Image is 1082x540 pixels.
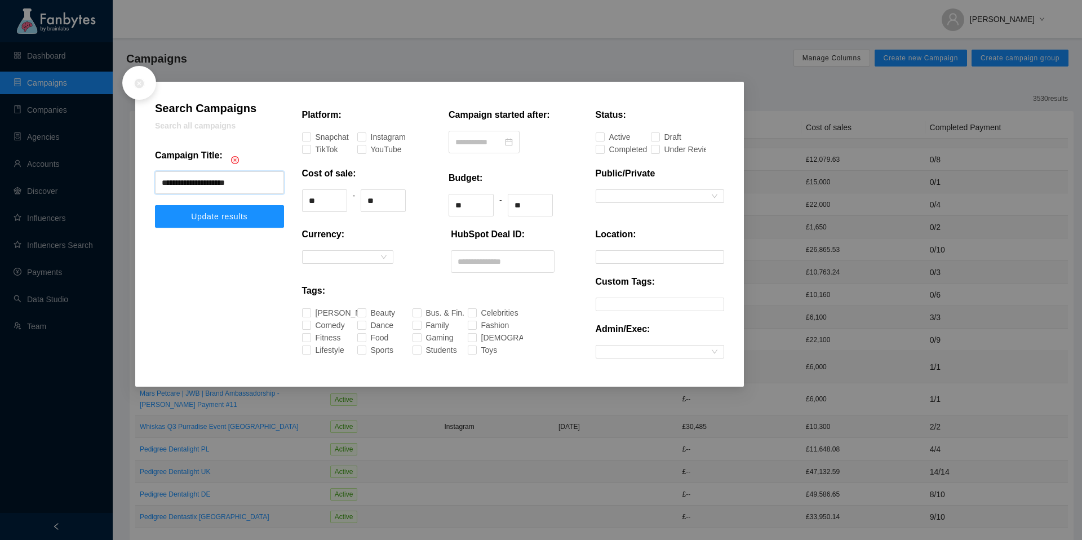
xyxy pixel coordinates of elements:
p: Custom Tags: [596,275,655,289]
div: Gaming [426,331,435,344]
div: - [353,189,356,212]
span: Update results [191,212,247,221]
p: Campaign Title: [155,149,223,162]
p: Admin/Exec: [596,322,650,336]
p: Budget: [449,171,482,185]
button: Update results [155,205,284,228]
div: Bus. & Fin. [426,307,439,319]
div: Under Review [664,143,681,156]
div: Draft [664,131,670,143]
div: Family [426,319,434,331]
div: [DEMOGRAPHIC_DATA] [481,331,511,344]
div: Fitness [316,331,324,344]
div: - [499,194,502,216]
p: Location: [596,228,636,241]
div: Lifestyle [316,344,325,356]
span: close-circle [134,78,145,89]
div: YouTube [371,143,381,156]
div: Comedy [316,319,325,331]
div: Active [609,131,617,143]
div: [PERSON_NAME] [316,307,337,319]
div: Students [426,344,436,356]
span: close-circle [231,156,239,164]
p: Search all campaigns [155,119,284,132]
div: Toys [481,344,487,356]
div: Sports [371,344,378,356]
div: Instagram [371,131,383,143]
div: Beauty [371,307,379,319]
div: Dance [371,319,378,331]
p: Cost of sale: [302,167,356,180]
div: Completed [609,143,622,156]
p: Tags: [302,284,325,298]
div: Snapchat [316,131,327,143]
div: Food [371,331,377,344]
div: Fashion [481,319,491,331]
p: Platform: [302,108,342,122]
p: Currency: [302,228,345,241]
div: TikTok [316,143,323,156]
p: Public/Private [596,167,655,180]
p: Status: [596,108,626,122]
p: HubSpot Deal ID: [451,228,525,241]
p: Campaign started after: [449,108,550,122]
div: Celebrities [481,307,494,319]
